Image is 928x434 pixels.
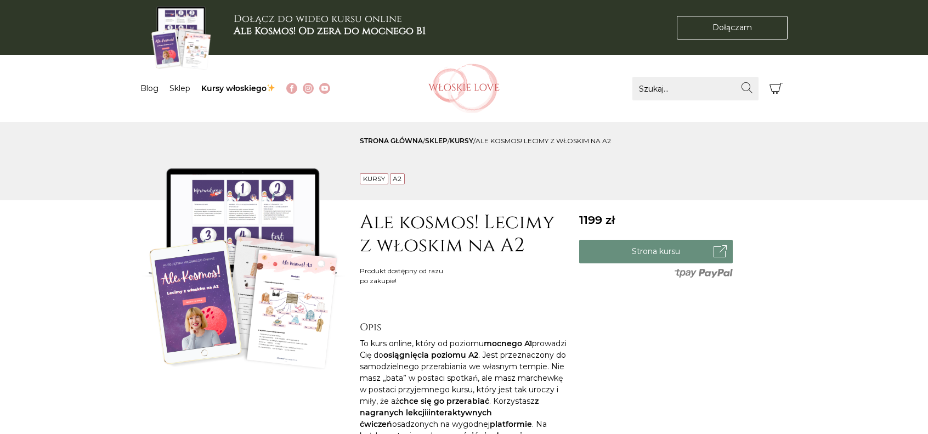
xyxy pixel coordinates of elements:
[360,137,423,145] a: Strona główna
[201,83,275,93] a: Kursy włoskiego
[383,350,478,360] strong: osiągnięcia poziomu A2
[393,174,401,183] a: A2
[579,213,615,227] span: 1199
[632,77,759,100] input: Szukaj...
[363,174,385,183] a: Kursy
[234,24,426,38] b: Ale Kosmos! Od zera do mocnego B1
[579,240,733,263] a: Strona kursu
[140,83,159,93] a: Blog
[450,137,473,145] a: Kursy
[428,64,500,113] img: Włoskielove
[360,408,492,429] strong: interaktywnych ćwiczeń
[476,137,611,145] span: Ale kosmos! Lecimy z włoskim na A2
[712,22,752,33] span: Dołączam
[360,266,443,286] div: Produkt dostępny od razu po zakupie!
[169,83,190,93] a: Sklep
[764,77,788,100] button: Koszyk
[425,137,448,145] a: sklep
[360,137,611,145] span: / / /
[399,396,489,406] strong: chce się go przerabiać
[234,13,426,37] h3: Dołącz do wideo kursu online
[267,84,275,92] img: ✨
[484,339,532,348] strong: mocnego A1
[360,396,539,418] strong: z nagranych lekcji
[360,322,568,334] h2: Opis
[490,419,532,429] strong: platformie
[677,16,788,40] a: Dołączam
[360,211,568,257] h1: Ale kosmos! Lecimy z włoskim na A2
